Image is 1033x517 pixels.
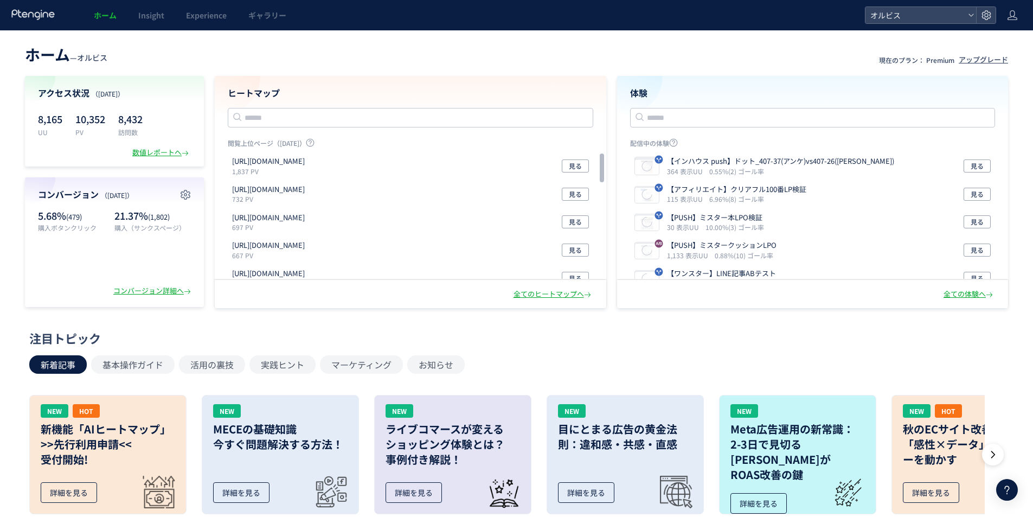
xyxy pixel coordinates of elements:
[228,87,593,99] h4: ヒートマップ
[232,184,305,195] p: https://pr.orbis.co.jp/cosmetics/u/100
[248,10,286,21] span: ギャラリー
[148,212,170,222] span: (1,802)
[407,355,465,374] button: お知らせ
[562,215,589,228] button: 見る
[730,493,787,514] div: 詳細を見る
[186,10,227,21] span: Experience
[75,127,105,137] p: PV
[25,43,107,65] div: —
[29,330,998,347] div: 注目トピック
[386,422,520,467] h3: ライブコマースが変える ショッピング体験とは？ 事例付き解説！
[138,10,164,21] span: Insight
[29,395,187,514] a: NEWHOT新機能「AIヒートマップ」>>先行利用申請<<受付開始!詳細を見る
[562,244,589,257] button: 見る
[959,55,1008,65] div: アップグレード
[232,222,309,232] p: 697 PV
[558,422,692,452] h3: 目にとまる広告の黄金法則：違和感・共感・直感
[719,395,876,514] a: NEWMeta広告運用の新常識：2-3日で見切る[PERSON_NAME]がROAS改善の鍵詳細を見る
[25,43,70,65] span: ホーム
[202,395,359,514] a: NEWMECEの基礎知識今すぐ問題解決する方法！詳細を見る
[179,355,245,374] button: 活用の裏技
[38,110,62,127] p: 8,165
[730,422,865,482] h3: Meta広告運用の新常識： 2-3日で見切る[PERSON_NAME]が ROAS改善の鍵
[213,482,270,503] div: 詳細を見る
[558,404,586,418] div: NEW
[91,355,175,374] button: 基本操作ガイド
[249,355,316,374] button: 実践ヒント
[114,209,191,223] p: 21.37%
[101,190,133,200] span: （[DATE]）
[374,395,531,514] a: NEWライブコマースが変えるショッピング体験とは？事例付き解説！詳細を見る
[569,244,582,257] span: 見る
[569,188,582,201] span: 見る
[38,127,62,137] p: UU
[386,482,442,503] div: 詳細を見る
[38,188,191,201] h4: コンバージョン
[320,355,403,374] button: マーケティング
[114,223,191,232] p: 購入（サンクスページ）
[232,156,305,167] p: https://orbis.co.jp/order/thanks
[94,10,117,21] span: ホーム
[75,110,105,127] p: 10,352
[132,148,191,158] div: 数値レポートへ
[232,240,305,251] p: https://pr.orbis.co.jp/cosmetics/clearful/331
[232,279,309,288] p: 637 PV
[867,7,964,23] span: オルビス
[558,482,614,503] div: 詳細を見る
[730,404,758,418] div: NEW
[879,55,954,65] p: 現在のプラン： Premium
[903,482,959,503] div: 詳細を見る
[38,223,109,232] p: 購入ボタンクリック
[92,89,124,98] span: （[DATE]）
[41,422,175,467] h3: 新機能「AIヒートマップ」 >>先行利用申請<< 受付開始!
[547,395,704,514] a: NEW目にとまる広告の黄金法則：違和感・共感・直感詳細を見る
[935,404,962,418] div: HOT
[232,251,309,260] p: 667 PV
[569,159,582,173] span: 見る
[66,212,82,222] span: (479)
[232,194,309,203] p: 732 PV
[569,215,582,228] span: 見る
[118,110,143,127] p: 8,432
[562,188,589,201] button: 見る
[232,269,305,279] p: https://pr.orbis.co.jp/cosmetics/udot/413-2
[29,355,87,374] button: 新着記事
[41,404,68,418] div: NEW
[41,482,97,503] div: 詳細を見る
[562,159,589,173] button: 見る
[386,404,413,418] div: NEW
[903,404,931,418] div: NEW
[213,422,348,452] h3: MECEの基礎知識 今すぐ問題解決する方法！
[38,87,191,99] h4: アクセス状況
[118,127,143,137] p: 訪問数
[113,286,193,296] div: コンバージョン詳細へ
[213,404,241,418] div: NEW
[77,52,107,63] span: オルビス
[232,213,305,223] p: https://pr.orbis.co.jp/cosmetics/udot/413-8
[228,138,593,152] p: 閲覧上位ページ（[DATE]）
[569,272,582,285] span: 見る
[73,404,100,418] div: HOT
[514,289,593,299] div: 全てのヒートマップへ
[562,272,589,285] button: 見る
[38,209,109,223] p: 5.68%
[232,167,309,176] p: 1,837 PV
